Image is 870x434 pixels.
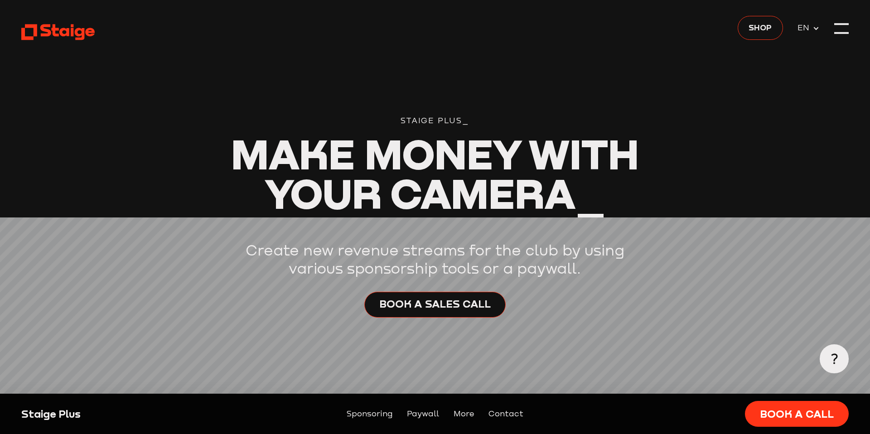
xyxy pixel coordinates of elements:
span: Shop [749,21,772,34]
p: Create new revenue streams for the club by using various sponsorship tools or a paywall. [231,241,639,277]
a: Contact [488,408,523,420]
span: Make Money With Your Camera_ [231,129,639,218]
a: Book a sales call [364,292,505,318]
div: Staige Plus_ [231,115,639,127]
a: Shop [738,16,783,40]
a: More [454,408,474,420]
a: Sponsoring [347,408,393,420]
a: Paywall [407,408,439,420]
a: Book a call [745,401,848,427]
span: Book a sales call [379,297,491,311]
span: EN [797,22,813,34]
div: Staige Plus [21,407,220,421]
